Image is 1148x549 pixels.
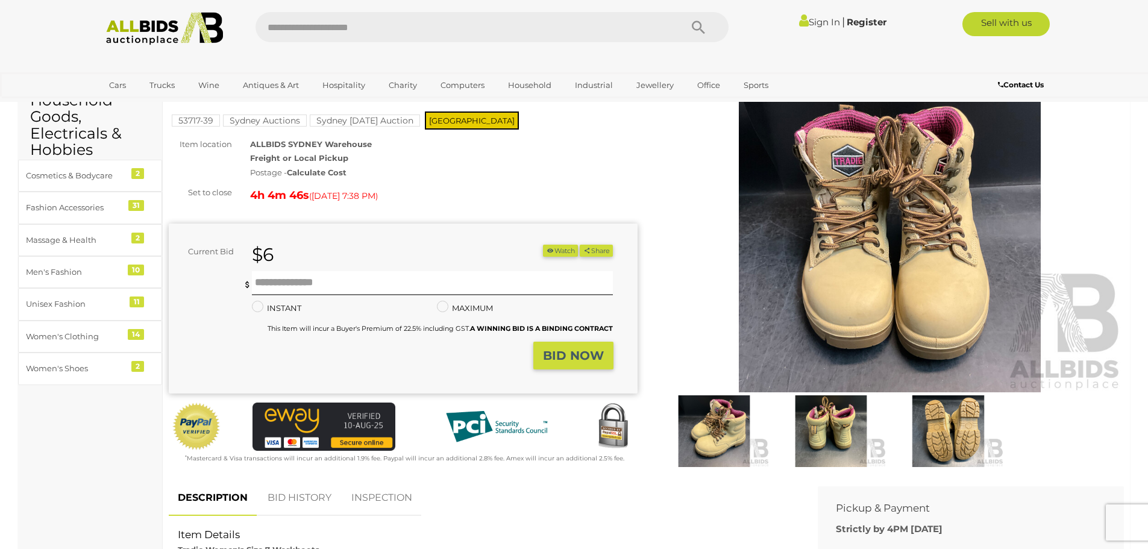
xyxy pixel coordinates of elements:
strong: Freight or Local Pickup [250,153,348,163]
a: INSPECTION [342,480,421,516]
a: Antiques & Art [235,75,307,95]
mark: Sydney Auctions [223,115,307,127]
div: Postage - [250,166,638,180]
b: Strictly by 4PM [DATE] [836,523,943,535]
img: Tradie Women's Size 7 Workboots [659,395,770,467]
strong: BID NOW [543,348,604,363]
div: Set to close [160,186,241,199]
a: Fashion Accessories 31 [18,192,162,224]
h2: Household Goods, Electricals & Hobbies [30,92,150,158]
a: Sydney Auctions [223,116,307,125]
a: Sports [736,75,776,95]
h1: Tradie Women's Size 7 Workboots [175,84,635,104]
div: Women's Clothing [26,330,125,344]
img: PCI DSS compliant [436,403,557,451]
a: Hospitality [315,75,373,95]
a: Men's Fashion 10 [18,256,162,288]
button: Share [580,245,613,257]
a: Industrial [567,75,621,95]
div: Women's Shoes [26,362,125,375]
a: [GEOGRAPHIC_DATA] [101,95,202,115]
a: Trucks [142,75,183,95]
span: ( ) [309,191,378,201]
a: 53717-39 [172,116,220,125]
div: 2 [131,361,144,372]
a: Register [847,16,886,28]
div: 11 [130,296,144,307]
label: INSTANT [252,301,301,315]
label: MAXIMUM [437,301,493,315]
a: Office [689,75,728,95]
a: Wine [190,75,227,95]
b: Contact Us [998,80,1044,89]
small: Mastercard & Visa transactions will incur an additional 1.9% fee. Paypal will incur an additional... [185,454,624,462]
a: Household [500,75,559,95]
a: Jewellery [629,75,682,95]
strong: Calculate Cost [287,168,347,177]
div: Unisex Fashion [26,297,125,311]
img: Tradie Women's Size 7 Workboots [892,395,1003,467]
strong: ALLBIDS SYDNEY Warehouse [250,139,372,149]
img: Allbids.com.au [99,12,230,45]
a: Contact Us [998,78,1047,92]
mark: Sydney [DATE] Auction [310,115,420,127]
div: 31 [128,200,144,211]
img: Tradie Women's Size 7 Workboots [656,90,1124,392]
a: Cosmetics & Bodycare 2 [18,160,162,192]
h2: Pickup & Payment [836,503,1088,514]
a: Computers [433,75,492,95]
strong: 4h 4m 46s [250,189,309,202]
mark: 53717-39 [172,115,220,127]
a: Cars [101,75,134,95]
div: 2 [131,233,144,243]
button: BID NOW [533,342,613,370]
div: Current Bid [169,245,243,259]
img: Secured by Rapid SSL [589,403,637,451]
li: Watch this item [543,245,578,257]
img: eWAY Payment Gateway [252,403,395,450]
a: DESCRIPTION [169,480,257,516]
small: This Item will incur a Buyer's Premium of 22.5% including GST. [268,324,613,333]
a: Women's Clothing 14 [18,321,162,353]
a: BID HISTORY [259,480,340,516]
b: A WINNING BID IS A BINDING CONTRACT [470,324,613,333]
img: Tradie Women's Size 7 Workboots [776,395,886,467]
button: Search [668,12,729,42]
div: 14 [128,329,144,340]
h2: Item Details [178,529,791,541]
div: Massage & Health [26,233,125,247]
button: Watch [543,245,578,257]
a: Massage & Health 2 [18,224,162,256]
span: [GEOGRAPHIC_DATA] [425,111,519,130]
div: Men's Fashion [26,265,125,279]
a: Sell with us [962,12,1050,36]
div: Cosmetics & Bodycare [26,169,125,183]
strong: $6 [252,243,274,266]
div: 10 [128,265,144,275]
span: [DATE] 7:38 PM [312,190,375,201]
a: Sydney [DATE] Auction [310,116,420,125]
div: Fashion Accessories [26,201,125,215]
span: | [842,15,845,28]
a: Sign In [799,16,840,28]
img: Official PayPal Seal [172,403,221,451]
a: Charity [381,75,425,95]
div: Item location [160,137,241,151]
a: Unisex Fashion 11 [18,288,162,320]
div: 2 [131,168,144,179]
a: Women's Shoes 2 [18,353,162,384]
